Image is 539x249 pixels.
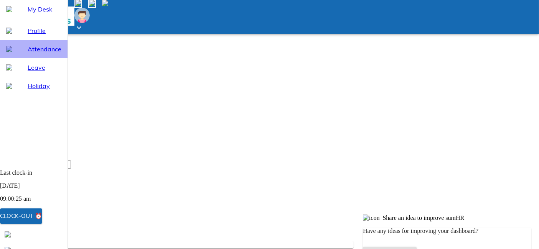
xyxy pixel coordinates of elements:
p: Noticeboard [12,228,354,235]
img: icon [363,215,380,221]
p: No new notices [12,241,354,248]
span: Share an idea to improve sumHR [383,215,465,221]
img: Employee [74,8,90,23]
p: Have any ideas for improving your dashboard? [363,228,531,234]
